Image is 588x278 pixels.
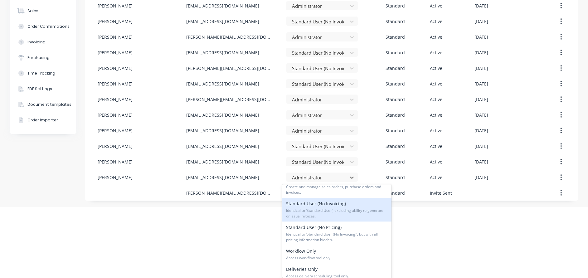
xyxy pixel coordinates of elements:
div: Standard [386,49,405,56]
div: [DATE] [474,127,488,134]
div: Invite Sent [430,190,452,196]
button: Document templates [10,97,76,112]
div: Standard [386,143,405,149]
div: Standard [386,174,405,181]
div: Standard [386,2,405,9]
div: [EMAIL_ADDRESS][DOMAIN_NAME] [186,127,259,134]
div: [EMAIL_ADDRESS][DOMAIN_NAME] [186,18,259,25]
div: [EMAIL_ADDRESS][DOMAIN_NAME] [186,112,259,118]
div: [EMAIL_ADDRESS][DOMAIN_NAME] [186,49,259,56]
button: Order Confirmations [10,19,76,34]
div: [PERSON_NAME][EMAIL_ADDRESS][DOMAIN_NAME] [186,190,274,196]
div: [PERSON_NAME] [98,112,133,118]
div: Active [430,159,442,165]
div: [EMAIL_ADDRESS][DOMAIN_NAME] [186,80,259,87]
div: [PERSON_NAME] [98,127,133,134]
div: Active [430,112,442,118]
div: Workflow Only [282,245,391,263]
div: [DATE] [474,143,488,149]
button: Time Tracking [10,66,76,81]
div: [DATE] [474,2,488,9]
div: Invoicing [27,39,46,45]
div: Active [430,65,442,71]
div: [PERSON_NAME] [98,96,133,103]
div: Standard [386,34,405,40]
div: [PERSON_NAME] [98,143,133,149]
button: Purchasing [10,50,76,66]
div: Standard [386,190,405,196]
div: Standard [386,96,405,103]
div: [DATE] [474,174,488,181]
span: Identical to ‘Standard User (No Invoicing)’, but with all pricing information hidden. [286,232,388,243]
button: PDF Settings [10,81,76,97]
div: [PERSON_NAME] [98,49,133,56]
div: [PERSON_NAME] [98,2,133,9]
div: [DATE] [474,80,488,87]
div: [PERSON_NAME][EMAIL_ADDRESS][DOMAIN_NAME] [186,65,274,71]
div: [PERSON_NAME] [98,34,133,40]
div: Standard [386,127,405,134]
div: Purchasing [27,55,50,61]
div: [PERSON_NAME][EMAIL_ADDRESS][DOMAIN_NAME] [186,34,274,40]
button: Order Importer [10,112,76,128]
div: Order Importer [27,117,58,123]
div: Standard [386,65,405,71]
div: [DATE] [474,96,488,103]
div: Standard User [282,174,391,198]
div: Time Tracking [27,71,55,76]
div: Active [430,18,442,25]
div: Active [430,80,442,87]
div: [PERSON_NAME][EMAIL_ADDRESS][DOMAIN_NAME] [186,96,274,103]
div: Standard User (No Invoicing) [282,198,391,222]
div: Order Confirmations [27,24,70,29]
div: [PERSON_NAME] [98,65,133,71]
div: [EMAIL_ADDRESS][DOMAIN_NAME] [186,2,259,9]
div: Standard [386,18,405,25]
span: Access workflow tool only. [286,255,388,261]
div: [PERSON_NAME] [98,159,133,165]
div: Document templates [27,102,71,107]
div: [DATE] [474,65,488,71]
div: [PERSON_NAME] [98,174,133,181]
div: [EMAIL_ADDRESS][DOMAIN_NAME] [186,143,259,149]
div: [DATE] [474,34,488,40]
div: [DATE] [474,159,488,165]
div: Active [430,143,442,149]
div: Active [430,49,442,56]
div: Active [430,174,442,181]
div: Standard User (No Pricing) [282,222,391,245]
div: Active [430,127,442,134]
div: Active [430,96,442,103]
div: Active [430,34,442,40]
div: [DATE] [474,49,488,56]
span: Identical to ‘Standard User’, excluding ability to generate or issue invoices. [286,208,388,219]
span: Create and manage sales orders, purchase orders and invoices. [286,184,388,195]
div: Sales [27,8,38,14]
div: [EMAIL_ADDRESS][DOMAIN_NAME] [186,159,259,165]
div: PDF Settings [27,86,52,92]
div: Standard [386,159,405,165]
div: Standard [386,80,405,87]
div: [DATE] [474,18,488,25]
div: [PERSON_NAME] [98,18,133,25]
div: [EMAIL_ADDRESS][DOMAIN_NAME] [186,174,259,181]
button: Sales [10,3,76,19]
button: Invoicing [10,34,76,50]
div: Active [430,2,442,9]
div: [PERSON_NAME] [98,80,133,87]
div: [DATE] [474,112,488,118]
div: Standard [386,112,405,118]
